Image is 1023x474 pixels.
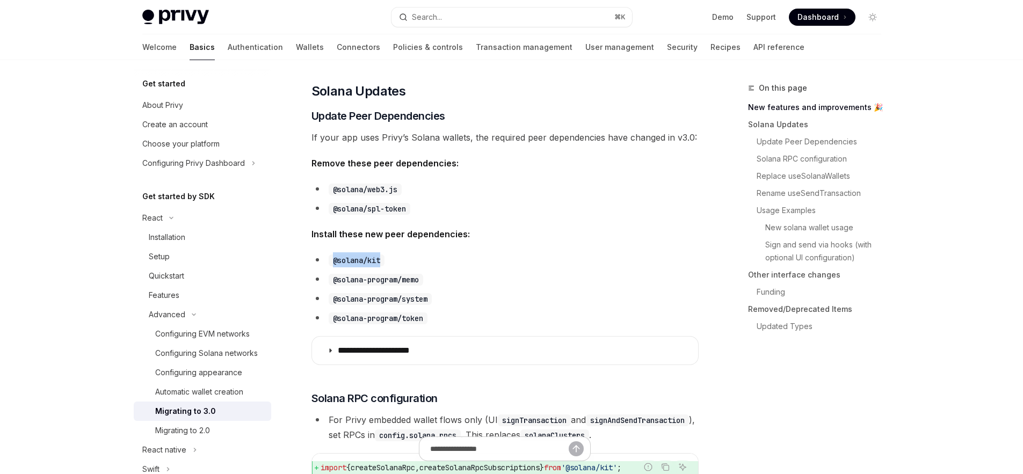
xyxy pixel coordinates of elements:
code: signTransaction [498,414,571,426]
div: Configuring EVM networks [155,327,250,340]
a: Choose your platform [134,134,271,154]
code: @solana/kit [329,254,384,266]
a: Features [134,286,271,305]
div: Advanced [149,308,185,321]
a: Rename useSendTransaction [748,185,890,202]
a: API reference [753,34,804,60]
a: Configuring appearance [134,363,271,382]
a: Other interface changes [748,266,890,283]
a: Usage Examples [748,202,890,219]
a: Authentication [228,34,283,60]
a: Funding [748,283,890,301]
a: Configuring Solana networks [134,344,271,363]
a: Installation [134,228,271,247]
div: Choose your platform [142,137,220,150]
span: Dashboard [797,12,839,23]
a: Migrating to 2.0 [134,421,271,440]
div: Installation [149,231,185,244]
div: React [142,212,163,224]
button: Send message [569,441,584,456]
span: If your app uses Privy’s Solana wallets, the required peer dependencies have changed in v3.0: [311,130,699,145]
code: @solana/spl-token [329,203,410,215]
div: Configuring Solana networks [155,347,258,360]
div: Automatic wallet creation [155,385,243,398]
a: Security [667,34,698,60]
input: Ask a question... [430,437,569,461]
a: Wallets [296,34,324,60]
h5: Get started by SDK [142,190,215,203]
button: Toggle React section [134,208,271,228]
button: Toggle React native section [134,440,271,460]
span: On this page [759,82,807,94]
code: solanaClusters [520,429,589,441]
a: Solana RPC configuration [748,150,890,167]
a: New solana wallet usage [748,219,890,236]
span: Solana RPC configuration [311,391,438,406]
a: Create an account [134,115,271,134]
a: Update Peer Dependencies [748,133,890,150]
a: Automatic wallet creation [134,382,271,402]
div: Configuring appearance [155,366,242,379]
span: ⌘ K [614,13,626,21]
code: @solana-program/memo [329,274,423,286]
a: New features and improvements 🎉 [748,99,890,116]
span: Solana Updates [311,83,406,100]
div: React native [142,443,186,456]
strong: Remove these peer dependencies: [311,158,459,169]
a: Setup [134,247,271,266]
button: Open search [391,8,632,27]
a: Connectors [337,34,380,60]
code: @solana/web3.js [329,184,402,195]
span: Update Peer Dependencies [311,108,445,123]
code: config.solana.rpcs [375,429,461,441]
a: Updated Types [748,318,890,335]
a: Demo [712,12,734,23]
a: Support [746,12,776,23]
a: Recipes [710,34,741,60]
a: User management [585,34,654,60]
strong: Install these new peer dependencies: [311,229,470,239]
a: Policies & controls [393,34,463,60]
div: Setup [149,250,170,263]
div: Migrating to 3.0 [155,405,216,418]
div: Migrating to 2.0 [155,424,210,437]
a: About Privy [134,96,271,115]
code: @solana-program/system [329,293,432,305]
a: Replace useSolanaWallets [748,167,890,185]
li: For Privy embedded wallet flows only (UI and ), set RPCs in . This replaces . [311,412,699,442]
code: signAndSendTransaction [586,414,689,426]
a: Configuring EVM networks [134,324,271,344]
button: Toggle dark mode [864,9,881,26]
div: Features [149,289,179,302]
div: About Privy [142,99,183,112]
a: Removed/Deprecated Items [748,301,890,318]
h5: Get started [142,77,185,90]
div: Configuring Privy Dashboard [142,157,245,170]
a: Transaction management [476,34,572,60]
img: light logo [142,10,209,25]
a: Dashboard [789,9,855,26]
div: Quickstart [149,269,184,282]
button: Toggle Configuring Privy Dashboard section [134,154,271,173]
a: Solana Updates [748,116,890,133]
button: Toggle Advanced section [134,305,271,324]
div: Create an account [142,118,208,131]
a: Sign and send via hooks (with optional UI configuration) [748,236,890,266]
code: @solana-program/token [329,312,427,324]
a: Basics [190,34,215,60]
div: Search... [412,11,442,24]
a: Welcome [142,34,177,60]
a: Migrating to 3.0 [134,402,271,421]
a: Quickstart [134,266,271,286]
